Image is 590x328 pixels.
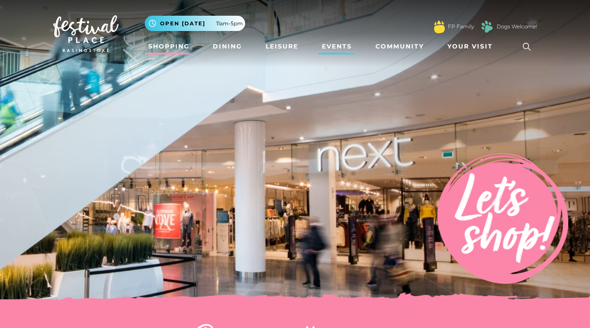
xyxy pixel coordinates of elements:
a: Leisure [262,38,302,55]
a: Your Visit [444,38,501,55]
a: Shopping [145,38,193,55]
span: Open [DATE] [160,20,205,28]
a: FP Family [448,23,474,31]
img: Festival Place Logo [53,15,119,52]
a: Dogs Welcome! [497,23,537,31]
button: Open [DATE] 11am-5pm [145,16,245,31]
a: Events [318,38,355,55]
span: Your Visit [447,42,493,51]
span: 11am-5pm [216,20,243,28]
a: Community [372,38,427,55]
a: Dining [209,38,246,55]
